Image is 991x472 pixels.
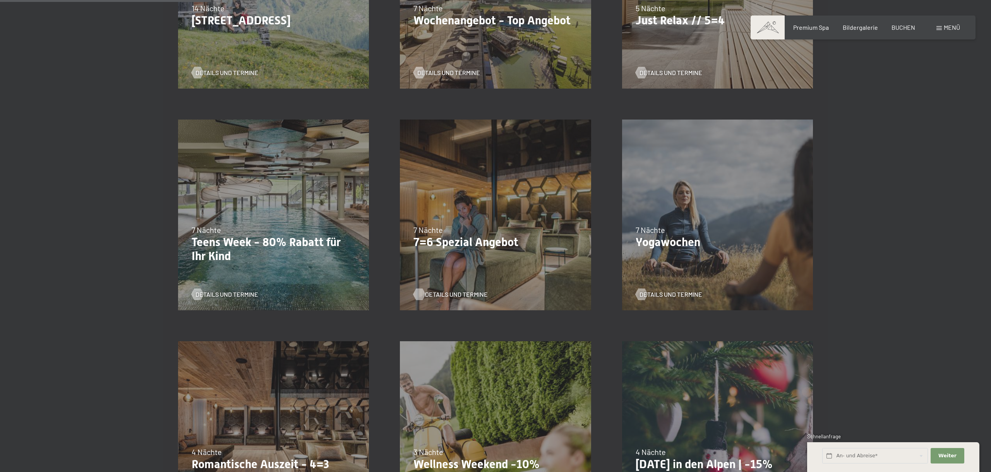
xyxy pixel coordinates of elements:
p: Teens Week - 80% Rabatt für Ihr Kind [192,235,355,263]
span: 5 Nächte [636,3,665,13]
span: Details und Termine [417,68,480,77]
span: Schnellanfrage [807,433,841,440]
a: Details und Termine [636,290,702,299]
p: [DATE] in den Alpen | -15% [636,457,799,471]
p: Romantische Auszeit - 4=3 [192,457,355,471]
p: [STREET_ADDRESS] [192,14,355,27]
a: Details und Termine [413,290,480,299]
a: Details und Termine [413,68,480,77]
a: Bildergalerie [843,24,878,31]
span: 4 Nächte [192,447,222,457]
span: 7 Nächte [413,225,443,234]
a: Details und Termine [192,290,258,299]
span: Details und Termine [640,290,702,299]
p: Yogawochen [636,235,799,249]
a: BUCHEN [892,24,915,31]
span: Details und Termine [195,290,258,299]
span: Menü [944,24,960,31]
p: Wochenangebot - Top Angebot [413,14,577,27]
span: 3 Nächte [413,447,443,457]
p: Just Relax // 5=4 [636,14,799,27]
span: Details und Termine [425,290,488,299]
button: Weiter [931,448,964,464]
span: 7 Nächte [192,225,221,234]
span: Details und Termine [195,68,258,77]
span: 7 Nächte [413,3,443,13]
span: 4 Nächte [636,447,666,457]
span: Weiter [938,452,957,459]
a: Premium Spa [793,24,829,31]
a: Details und Termine [636,68,702,77]
p: 7=6 Spezial Angebot [413,235,577,249]
span: Details und Termine [640,68,702,77]
span: 7 Nächte [636,225,665,234]
span: 14 Nächte [192,3,225,13]
a: Details und Termine [192,68,258,77]
p: Wellness Weekend -10% [413,457,577,471]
